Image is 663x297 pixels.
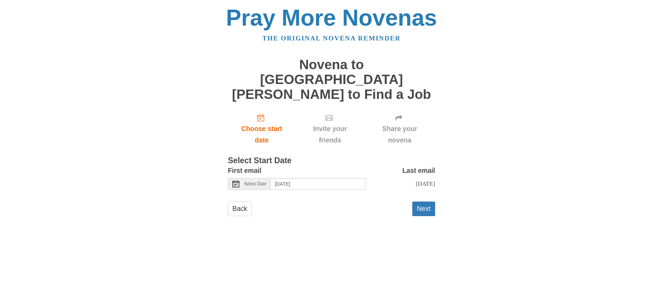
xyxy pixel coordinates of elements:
[296,109,364,150] div: Click "Next" to confirm your start date first.
[371,123,428,146] span: Share your novena
[364,109,435,150] div: Click "Next" to confirm your start date first.
[302,123,357,146] span: Invite your friends
[228,109,296,150] a: Choose start date
[244,182,266,186] span: Select Date
[412,202,435,216] button: Next
[235,123,289,146] span: Choose start date
[226,5,437,30] a: Pray More Novenas
[402,165,435,176] label: Last email
[228,165,261,176] label: First email
[228,202,252,216] a: Back
[262,35,401,42] a: The original novena reminder
[228,156,435,165] h3: Select Start Date
[228,57,435,102] h1: Novena to [GEOGRAPHIC_DATA][PERSON_NAME] to Find a Job
[416,180,435,187] span: [DATE]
